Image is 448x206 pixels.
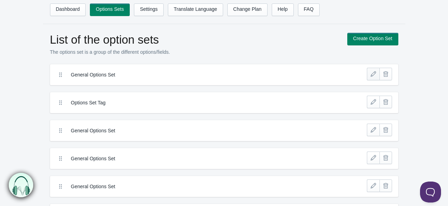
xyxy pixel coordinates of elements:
[298,3,320,16] a: FAQ
[272,3,294,16] a: Help
[227,3,268,16] a: Change Plan
[50,3,86,16] a: Dashboard
[50,49,340,56] p: The options set is a group of the different options/fields.
[71,99,326,106] label: Options Set Tag
[168,3,223,16] a: Translate Language
[9,173,33,197] img: bxm.png
[347,33,398,45] a: Create Option Set
[50,33,340,47] h1: List of the option sets
[420,182,441,203] iframe: Toggle Customer Support
[90,3,130,16] a: Options Sets
[134,3,164,16] a: Settings
[71,183,326,190] label: General Options Set
[71,155,326,162] label: General Options Set
[71,71,326,78] label: General Options Set
[71,127,326,134] label: General Options Set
